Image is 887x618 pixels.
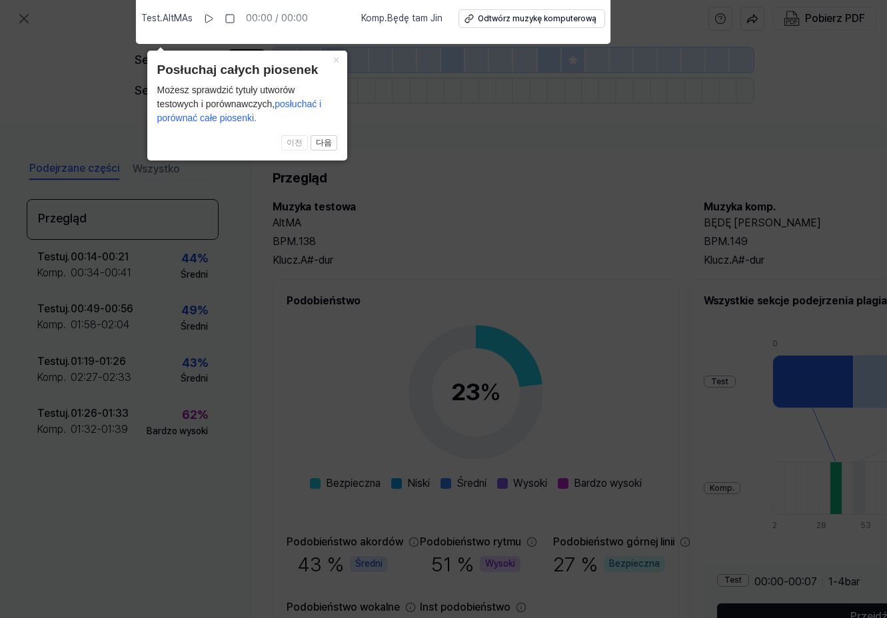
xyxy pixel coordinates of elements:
font: × [333,53,340,67]
font: AltMAs [163,13,193,23]
font: posłuchać i porównać całe piosenki. [157,99,322,123]
font: Odtwórz muzykę komputerową [478,14,596,23]
font: . [160,13,163,23]
font: . [385,13,387,23]
font: Możesz sprawdzić tytuły utworów testowych i porównawczych, [157,85,295,109]
button: Odtwórz muzykę komputerową [458,9,605,28]
button: Zamknąć [326,51,347,69]
font: Test [141,13,160,23]
font: Będę tam Jin [387,13,443,23]
font: Komp [361,13,385,23]
button: 다음 [311,135,337,151]
font: 00:00 / 00:00 [246,13,308,23]
font: Posłuchaj całych piosenek [157,63,319,77]
button: 이전 [281,135,308,151]
font: 이전 [287,138,303,147]
font: 다음 [316,138,332,147]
